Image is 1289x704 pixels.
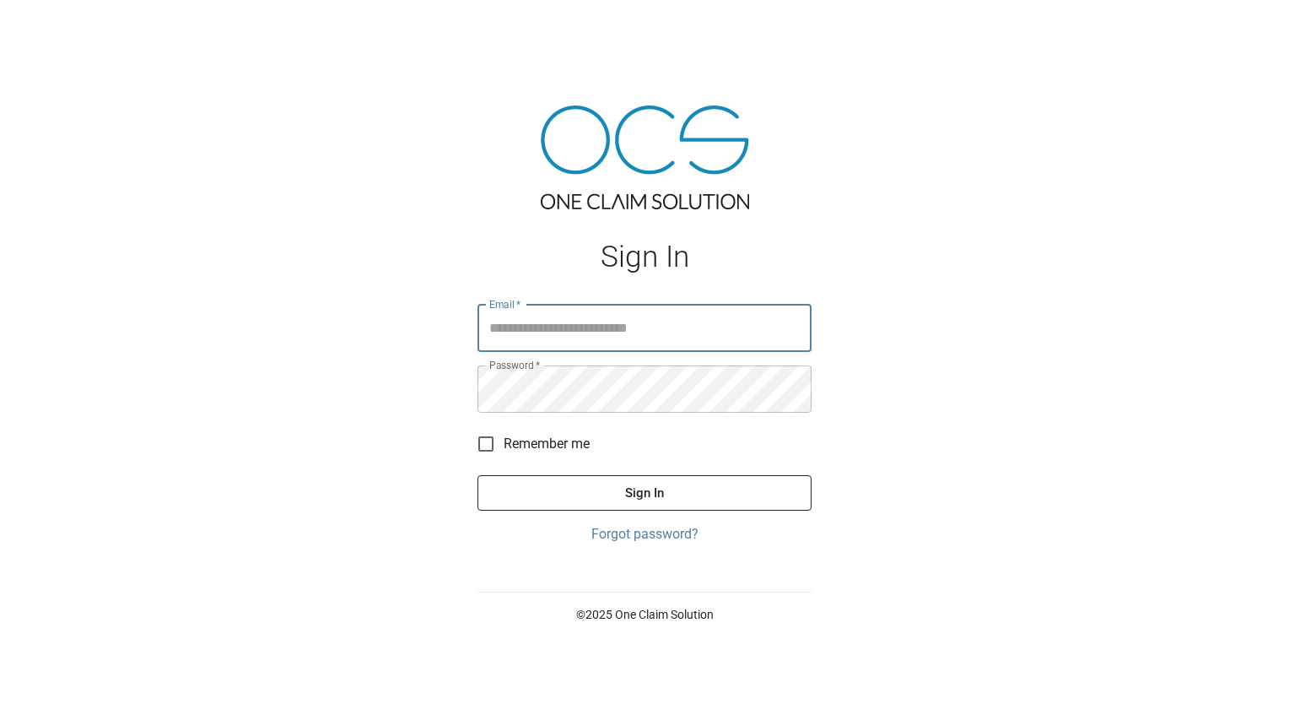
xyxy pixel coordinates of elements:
button: Sign In [477,475,812,511]
label: Email [489,297,521,311]
span: Remember me [504,434,590,454]
h1: Sign In [477,240,812,274]
label: Password [489,358,540,372]
a: Forgot password? [477,524,812,544]
img: ocs-logo-tra.png [541,106,749,209]
img: ocs-logo-white-transparent.png [20,10,88,44]
p: © 2025 One Claim Solution [477,606,812,623]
